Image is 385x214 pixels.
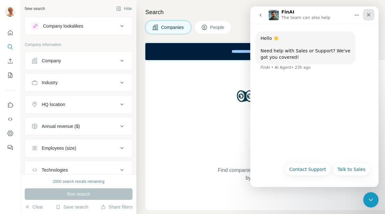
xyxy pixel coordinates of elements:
div: Technologies [42,167,68,173]
div: Annual revenue ($) [42,123,80,129]
button: My lists [5,69,15,81]
div: Employees (size) [42,145,76,151]
button: Feedback [5,142,15,153]
div: HQ location [42,101,65,108]
button: Enrich CSV [5,55,15,67]
span: Companies [161,24,184,31]
p: Company information [25,42,133,48]
span: People [210,24,225,31]
button: Company [25,53,132,68]
button: HQ location [25,97,132,112]
img: Surfe Illustration - Woman searching with binoculars [234,88,301,160]
iframe: Intercom live chat [363,192,379,208]
button: Annual revenue ($) [25,119,132,134]
button: Clear [25,204,43,210]
div: Industry [42,79,58,86]
div: Company lookalikes [43,23,83,29]
span: Find companies using or by [216,166,319,182]
button: Company lookalikes [25,18,132,34]
button: Quick start [5,27,15,39]
div: Company [42,58,61,64]
div: New search [25,6,45,12]
button: Employees (size) [25,140,132,156]
h4: Search [145,8,377,17]
button: Industry [25,75,132,90]
div: 2000 search results remaining [53,179,105,184]
button: Hide [112,4,136,13]
iframe: Intercom live chat [250,6,379,187]
button: Use Surfe API [5,113,15,125]
iframe: Banner [145,43,377,60]
button: Use Surfe on LinkedIn [5,99,15,111]
img: Avatar [5,6,15,17]
button: Dashboard [5,128,15,139]
button: Share filters [101,204,133,210]
button: Technologies [25,162,132,178]
button: Search [5,41,15,53]
button: Save search [56,204,88,210]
